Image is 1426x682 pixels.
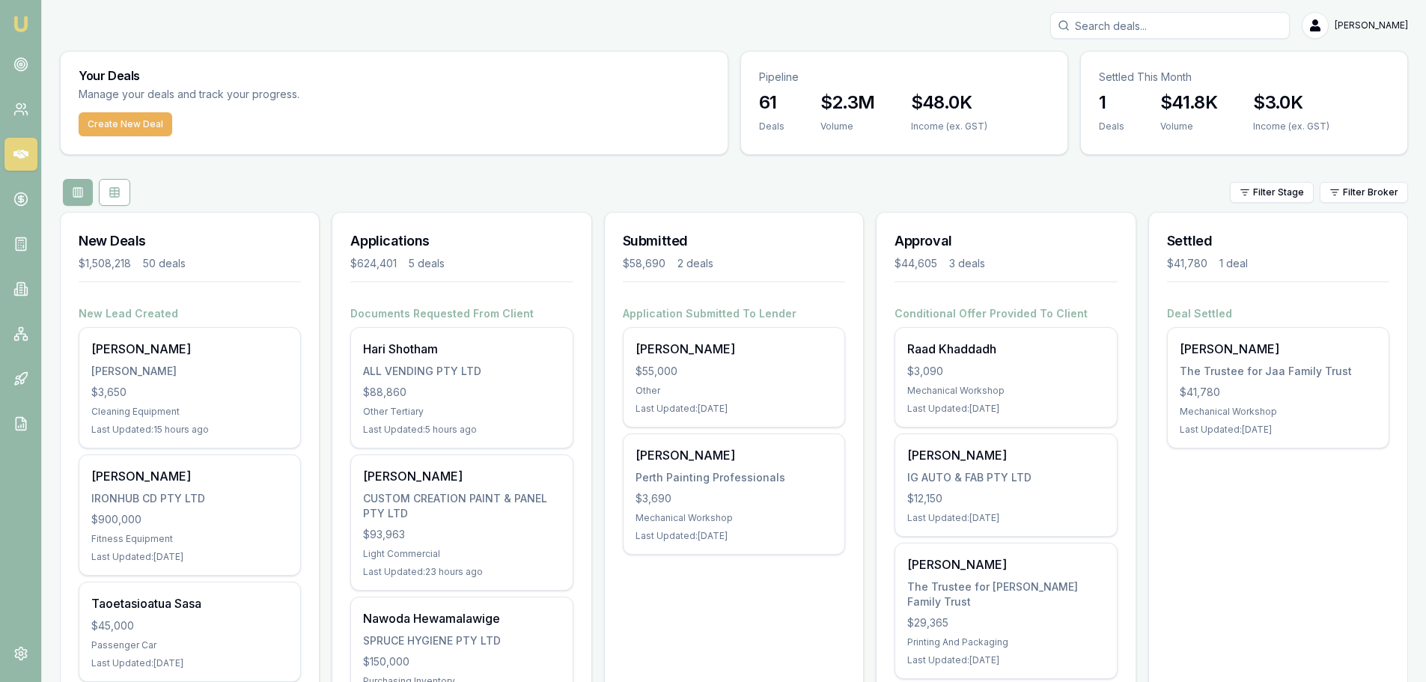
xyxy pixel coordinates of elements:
[79,112,172,136] button: Create New Deal
[949,256,985,271] div: 3 deals
[91,340,288,358] div: [PERSON_NAME]
[363,385,560,400] div: $88,860
[350,256,397,271] div: $624,401
[820,91,875,115] h3: $2.3M
[363,566,560,578] div: Last Updated: 23 hours ago
[907,615,1104,630] div: $29,365
[91,594,288,612] div: Taoetasioatua Sasa
[91,533,288,545] div: Fitness Equipment
[1099,121,1124,133] div: Deals
[907,654,1104,666] div: Last Updated: [DATE]
[623,231,845,252] h3: Submitted
[636,385,832,397] div: Other
[1167,256,1207,271] div: $41,780
[907,470,1104,485] div: IG AUTO & FAB PTY LTD
[1180,385,1377,400] div: $41,780
[363,424,560,436] div: Last Updated: 5 hours ago
[636,470,832,485] div: Perth Painting Professionals
[79,256,131,271] div: $1,508,218
[636,403,832,415] div: Last Updated: [DATE]
[363,527,560,542] div: $93,963
[907,636,1104,648] div: Printing And Packaging
[1099,70,1389,85] p: Settled This Month
[91,639,288,651] div: Passenger Car
[895,306,1117,321] h4: Conditional Offer Provided To Client
[1180,424,1377,436] div: Last Updated: [DATE]
[907,579,1104,609] div: The Trustee for [PERSON_NAME] Family Trust
[677,256,713,271] div: 2 deals
[363,609,560,627] div: Nawoda Hewamalawige
[350,231,573,252] h3: Applications
[1343,186,1398,198] span: Filter Broker
[79,231,301,252] h3: New Deals
[1253,91,1329,115] h3: $3.0K
[907,446,1104,464] div: [PERSON_NAME]
[907,385,1104,397] div: Mechanical Workshop
[907,340,1104,358] div: Raad Khaddadh
[636,340,832,358] div: [PERSON_NAME]
[363,406,560,418] div: Other Tertiary
[1335,19,1408,31] span: [PERSON_NAME]
[363,548,560,560] div: Light Commercial
[1160,91,1217,115] h3: $41.8K
[820,121,875,133] div: Volume
[91,491,288,506] div: IRONHUB CD PTY LTD
[636,530,832,542] div: Last Updated: [DATE]
[350,306,573,321] h4: Documents Requested From Client
[91,364,288,379] div: [PERSON_NAME]
[1253,186,1304,198] span: Filter Stage
[1167,231,1389,252] h3: Settled
[1050,12,1290,39] input: Search deals
[1180,364,1377,379] div: The Trustee for Jaa Family Trust
[911,121,987,133] div: Income (ex. GST)
[363,654,560,669] div: $150,000
[409,256,445,271] div: 5 deals
[91,424,288,436] div: Last Updated: 15 hours ago
[1180,406,1377,418] div: Mechanical Workshop
[91,385,288,400] div: $3,650
[363,340,560,358] div: Hari Shotham
[636,364,832,379] div: $55,000
[623,256,665,271] div: $58,690
[143,256,186,271] div: 50 deals
[79,70,710,82] h3: Your Deals
[636,446,832,464] div: [PERSON_NAME]
[91,657,288,669] div: Last Updated: [DATE]
[12,15,30,33] img: emu-icon-u.png
[759,70,1049,85] p: Pipeline
[895,231,1117,252] h3: Approval
[91,512,288,527] div: $900,000
[363,491,560,521] div: CUSTOM CREATION PAINT & PANEL PTY LTD
[907,491,1104,506] div: $12,150
[759,121,784,133] div: Deals
[636,512,832,524] div: Mechanical Workshop
[907,403,1104,415] div: Last Updated: [DATE]
[623,306,845,321] h4: Application Submitted To Lender
[1180,340,1377,358] div: [PERSON_NAME]
[79,306,301,321] h4: New Lead Created
[363,467,560,485] div: [PERSON_NAME]
[895,256,937,271] div: $44,605
[907,364,1104,379] div: $3,090
[1219,256,1248,271] div: 1 deal
[1320,182,1408,203] button: Filter Broker
[907,512,1104,524] div: Last Updated: [DATE]
[636,491,832,506] div: $3,690
[91,406,288,418] div: Cleaning Equipment
[91,618,288,633] div: $45,000
[363,633,560,648] div: SPRUCE HYGIENE PTY LTD
[911,91,987,115] h3: $48.0K
[1253,121,1329,133] div: Income (ex. GST)
[363,364,560,379] div: ALL VENDING PTY LTD
[907,555,1104,573] div: [PERSON_NAME]
[1160,121,1217,133] div: Volume
[759,91,784,115] h3: 61
[1167,306,1389,321] h4: Deal Settled
[79,86,462,103] p: Manage your deals and track your progress.
[1230,182,1314,203] button: Filter Stage
[91,467,288,485] div: [PERSON_NAME]
[1099,91,1124,115] h3: 1
[91,551,288,563] div: Last Updated: [DATE]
